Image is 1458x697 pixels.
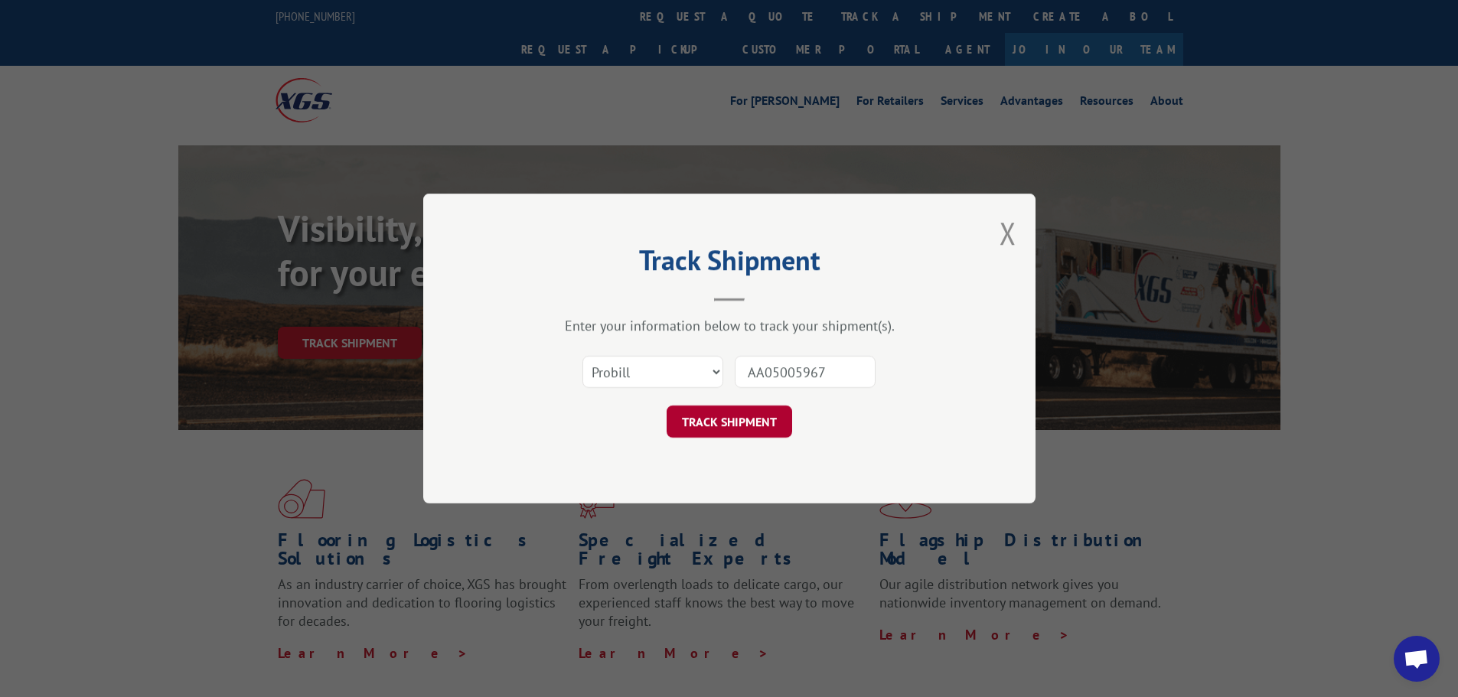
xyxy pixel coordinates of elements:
div: Open chat [1394,636,1440,682]
input: Number(s) [735,356,876,388]
div: Enter your information below to track your shipment(s). [500,317,959,334]
button: Close modal [1000,213,1016,253]
h2: Track Shipment [500,249,959,278]
button: TRACK SHIPMENT [667,405,792,438]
